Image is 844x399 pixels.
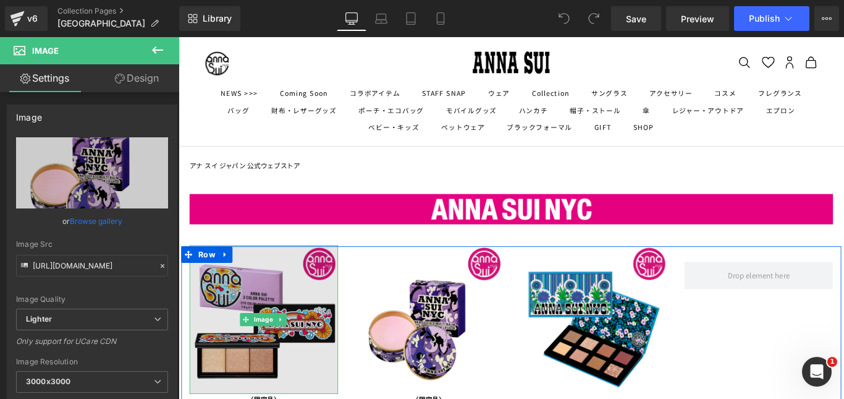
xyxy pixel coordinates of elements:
button: Undo [552,6,576,31]
summary: バッグ [55,76,80,88]
span: [GEOGRAPHIC_DATA] [57,19,145,28]
a: GIFT [467,95,486,107]
div: Only support for UCare CDN [16,337,168,354]
summary: ペットウェア [295,95,344,107]
summary: Collection [397,57,439,69]
a: New Library [179,6,240,31]
img: ANNA SUI NYC [30,16,57,43]
input: Link [16,255,168,277]
summary: 帽子・ストール [440,76,497,88]
a: Expand / Collapse [44,235,61,254]
summary: モバイルグッズ [300,76,357,88]
span: Image [82,310,109,325]
a: NEWS >>> [48,57,90,69]
a: STAFF SNAP [274,57,323,69]
summary: ブラックフォーマル [369,95,442,107]
a: Coming Soon [114,57,167,69]
b: 3000x3000 [26,377,70,386]
a: Collection Pages [57,6,179,16]
summary: ベビー・キッズ [213,95,270,107]
button: Publish [734,6,809,31]
span: Preview [681,12,714,25]
summary: サングラス [463,57,504,69]
span: Row [19,235,44,254]
span: Image [32,46,59,56]
summary: コスメ [602,57,627,69]
div: Image [16,105,42,122]
b: Lighter [26,314,52,324]
span: 1 [827,357,837,367]
span: Save [626,12,646,25]
a: フレグランス [651,57,700,69]
summary: エプロン [660,76,693,88]
a: Browse gallery [70,210,122,232]
nav: プライマリナビゲーション [30,57,718,107]
summary: アクセサリー [529,57,577,69]
span: Publish [749,14,780,24]
summary: レジャー・アウトドア [554,76,635,88]
summary: コラボアイテム [192,57,248,69]
div: Image Quality [16,295,168,304]
a: SHOP [511,95,534,107]
a: Preview [666,6,729,31]
div: Image Src [16,240,168,249]
summary: 財布・レザーグッズ [104,76,178,88]
a: v6 [5,6,48,31]
a: Expand / Collapse [109,310,122,325]
a: Design [92,64,182,92]
a: Desktop [337,6,366,31]
summary: ポーチ・エコバッグ [202,76,276,88]
button: More [814,6,839,31]
summary: ハンカチ [382,76,415,88]
button: Redo [581,6,606,31]
a: アナ スイ ジャパン 公式ウェブストア [12,138,137,150]
div: or [16,215,168,228]
summary: 傘 [521,76,530,88]
summary: ウェア [348,57,373,69]
a: Laptop [366,6,396,31]
nav: セカンダリナビゲーション [628,21,718,36]
a: Tablet [396,6,426,31]
div: v6 [25,11,40,27]
a: Mobile [426,6,455,31]
div: Image Resolution [16,358,168,366]
iframe: Intercom live chat [802,357,832,387]
span: Library [203,13,232,24]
